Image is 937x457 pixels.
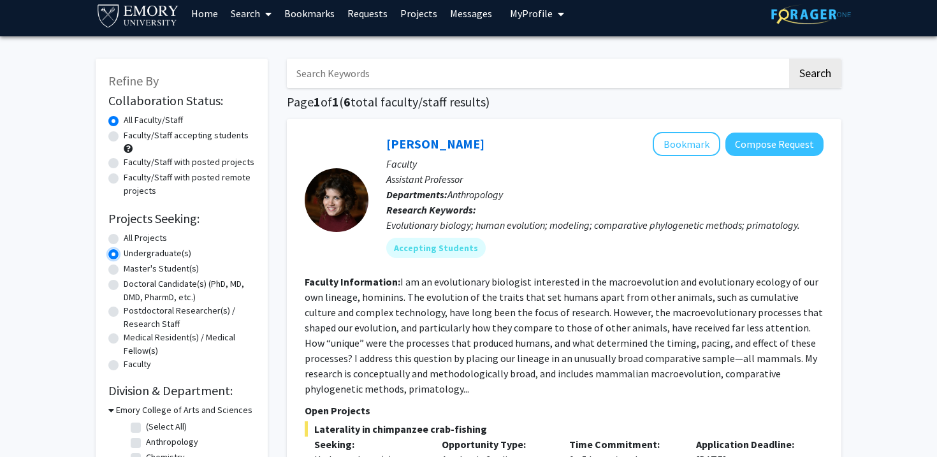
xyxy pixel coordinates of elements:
span: 1 [314,94,321,110]
p: Faculty [386,156,824,171]
label: Faculty [124,358,151,371]
b: Departments: [386,188,447,201]
a: [PERSON_NAME] [386,136,484,152]
img: Emory University Logo [96,1,180,29]
fg-read-more: I am an evolutionary biologist interested in the macroevolution and evolutionary ecology of our o... [305,275,823,395]
button: Add Laura van Holstein to Bookmarks [653,132,720,156]
label: Master's Student(s) [124,262,199,275]
h3: Emory College of Arts and Sciences [116,403,252,417]
p: Application Deadline: [696,437,804,452]
b: Faculty Information: [305,275,400,288]
label: All Faculty/Staff [124,113,183,127]
label: Faculty/Staff accepting students [124,129,249,142]
p: Time Commitment: [569,437,678,452]
button: Search [789,59,841,88]
iframe: Chat [10,400,54,447]
mat-chip: Accepting Students [386,238,486,258]
span: Refine By [108,73,159,89]
span: My Profile [510,7,553,20]
label: Anthropology [146,435,198,449]
input: Search Keywords [287,59,787,88]
h1: Page of ( total faculty/staff results) [287,94,841,110]
span: Laterality in chimpanzee crab-fishing [305,421,824,437]
label: (Select All) [146,420,187,433]
p: Open Projects [305,403,824,418]
label: Postdoctoral Researcher(s) / Research Staff [124,304,255,331]
p: Assistant Professor [386,171,824,187]
h2: Projects Seeking: [108,211,255,226]
label: Doctoral Candidate(s) (PhD, MD, DMD, PharmD, etc.) [124,277,255,304]
label: All Projects [124,231,167,245]
p: Opportunity Type: [442,437,550,452]
div: Evolutionary biology; human evolution; modeling; comparative phylogenetic methods; primatology. [386,217,824,233]
img: ForagerOne Logo [771,4,851,24]
h2: Collaboration Status: [108,93,255,108]
label: Medical Resident(s) / Medical Fellow(s) [124,331,255,358]
label: Faculty/Staff with posted remote projects [124,171,255,198]
span: Anthropology [447,188,503,201]
label: Undergraduate(s) [124,247,191,260]
h2: Division & Department: [108,383,255,398]
b: Research Keywords: [386,203,476,216]
span: 6 [344,94,351,110]
p: Seeking: [314,437,423,452]
button: Compose Request to Laura van Holstein [725,133,824,156]
span: 1 [332,94,339,110]
label: Faculty/Staff with posted projects [124,156,254,169]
